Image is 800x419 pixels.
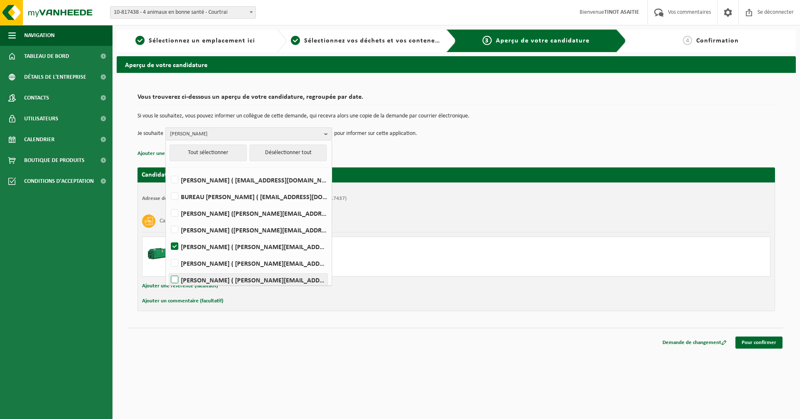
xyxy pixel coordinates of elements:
[656,337,733,349] a: Demande de changement
[757,9,794,15] font: Se déconnecter
[137,94,363,100] font: Vous trouverez ci-dessous un aperçu de votre candidature, regroupée par date.
[170,145,247,161] button: Tout sélectionner
[334,130,417,137] font: pour informer sur cette application.
[24,178,94,185] font: Conditions d'acceptation
[293,37,297,44] font: 2
[142,281,218,292] button: Ajouter une référence (facultatif)
[24,74,86,80] font: Détails de l'entreprise
[181,261,390,267] font: [PERSON_NAME] ( [PERSON_NAME][EMAIL_ADDRESS][DOMAIN_NAME] )
[110,6,256,19] span: 10-817438 - 4 animaux en bonne santé - Courtrai
[485,37,489,44] font: 3
[142,298,223,304] font: Ajouter un commentaire (facultatif)
[580,9,604,15] font: Bienvenue
[170,131,207,137] font: [PERSON_NAME]
[24,53,69,60] font: Tableau de bord
[24,137,55,143] font: Calendrier
[181,277,390,284] font: [PERSON_NAME] ( [PERSON_NAME][EMAIL_ADDRESS][DOMAIN_NAME] )
[24,116,58,122] font: Utilisateurs
[604,9,639,15] font: TINOT ASAITIE
[137,130,163,137] font: Je souhaite
[662,340,721,345] font: Demande de changement
[181,194,366,201] font: BUREAU [PERSON_NAME] ( [EMAIL_ADDRESS][DOMAIN_NAME] )
[265,150,312,156] font: Désélectionner tout
[735,337,782,349] a: Pour confirmer
[142,172,219,178] font: Candidature pour le [DATE]
[147,241,172,266] img: HK-XZ-20-GN-00.png
[668,9,711,15] font: Vos commentaires
[181,244,390,251] font: [PERSON_NAME] ( [PERSON_NAME][EMAIL_ADDRESS][DOMAIN_NAME] )
[121,36,270,46] a: 1Sélectionnez un emplacement ici
[188,150,228,156] font: Tout sélectionner
[125,62,207,69] font: Aperçu de votre candidature
[165,127,332,140] button: [PERSON_NAME]
[250,145,327,161] button: Désélectionner tout
[304,37,445,44] font: Sélectionnez vos déchets et vos conteneurs
[496,37,590,44] font: Aperçu de votre candidature
[110,7,255,18] span: 10-817438 - 4 animaux en bonne santé - Courtrai
[114,9,227,15] font: 10-817438 - 4 animaux en bonne santé - Courtrai
[24,157,85,164] font: Boutique de produits
[142,283,218,289] font: Ajouter une référence (facultatif)
[149,37,255,44] font: Sélectionnez un emplacement ici
[686,37,690,44] font: 4
[291,36,440,46] a: 2Sélectionnez vos déchets et vos conteneurs
[742,340,776,345] font: Pour confirmer
[137,113,470,119] font: Si vous le souhaitez, vous pouvez informer un collègue de cette demande, qui recevra alors une co...
[137,151,213,156] font: Ajouter une référence (facultatif)
[696,37,739,44] font: Confirmation
[137,148,213,159] button: Ajouter une référence (facultatif)
[142,196,196,201] font: Adresse de placement :
[138,37,142,44] font: 1
[24,95,49,101] font: Contacts
[181,211,386,217] font: [PERSON_NAME] ([PERSON_NAME][EMAIL_ADDRESS][DOMAIN_NAME])
[24,32,55,39] font: Navigation
[181,227,386,234] font: [PERSON_NAME] ([PERSON_NAME][EMAIL_ADDRESS][DOMAIN_NAME])
[181,177,341,184] font: [PERSON_NAME] ( [EMAIL_ADDRESS][DOMAIN_NAME] )
[142,296,223,307] button: Ajouter un commentaire (facultatif)
[160,218,241,224] font: Carton/papier, en vrac (entreprise)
